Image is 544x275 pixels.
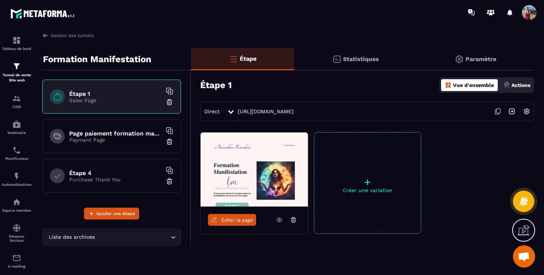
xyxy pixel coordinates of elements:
img: dashboard-orange.40269519.svg [445,82,451,88]
a: automationsautomationsEspace membre [2,192,31,218]
p: Vue d'ensemble [453,82,494,88]
a: emailemailE-mailing [2,248,31,274]
p: Automatisations [2,182,31,187]
a: social-networksocial-networkRéseaux Sociaux [2,218,31,248]
img: trash [166,138,173,145]
img: setting-gr.5f69749f.svg [455,55,464,64]
img: formation [12,62,21,71]
img: setting-w.858f3a88.svg [520,104,534,118]
input: Search for option [96,233,169,241]
a: [URL][DOMAIN_NAME] [238,108,293,114]
p: Créer une variation [314,187,421,193]
img: formation [12,94,21,103]
p: + [314,177,421,187]
a: automationsautomationsWebinaire [2,114,31,140]
h6: Étape 4 [69,170,162,177]
img: stats.20deebd0.svg [332,55,341,64]
p: Tunnel de vente Site web [2,73,31,83]
span: Éditer la page [221,217,253,223]
p: Espace membre [2,208,31,212]
p: Planificateur [2,157,31,161]
p: CRM [2,105,31,109]
img: arrow-next.bcc2205e.svg [505,104,519,118]
img: automations [12,172,21,181]
a: formationformationCRM [2,88,31,114]
p: E-mailing [2,264,31,268]
p: Paramètre [466,56,496,63]
img: automations [12,120,21,129]
img: trash [166,98,173,106]
p: Réseaux Sociaux [2,234,31,242]
p: Étape [240,55,256,62]
a: formationformationTableau de bord [2,30,31,56]
p: Sales Page [69,97,162,103]
span: Ajouter une étape [96,210,135,217]
img: social-network [12,224,21,232]
img: actions.d6e523a2.png [503,82,510,88]
img: scheduler [12,146,21,155]
a: automationsautomationsAutomatisations [2,166,31,192]
p: Tableau de bord [2,47,31,51]
a: schedulerschedulerPlanificateur [2,140,31,166]
img: trash [166,178,173,185]
p: Actions [511,82,530,88]
p: Formation Manifestation [43,52,151,67]
p: Purchase Thank You [69,177,162,182]
button: Ajouter une étape [84,208,139,219]
img: logo [10,7,77,20]
a: Éditer la page [208,214,256,226]
h3: Étape 1 [200,80,232,90]
a: formationformationTunnel de vente Site web [2,56,31,88]
img: image [201,133,308,207]
h6: Étape 1 [69,90,162,97]
a: Gestion des tunnels [42,32,94,39]
h6: Page paiement formation manifestation [69,130,162,137]
img: email [12,254,21,262]
img: automations [12,198,21,207]
p: Statistiques [343,56,379,63]
p: Payment Page [69,137,162,143]
span: Liste des archives [47,233,96,241]
div: Ouvrir le chat [513,245,535,268]
p: Webinaire [2,131,31,135]
div: Search for option [42,229,181,246]
span: Direct [204,108,220,114]
img: formation [12,36,21,45]
img: arrow [42,32,49,39]
img: bars-o.4a397970.svg [229,54,238,63]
